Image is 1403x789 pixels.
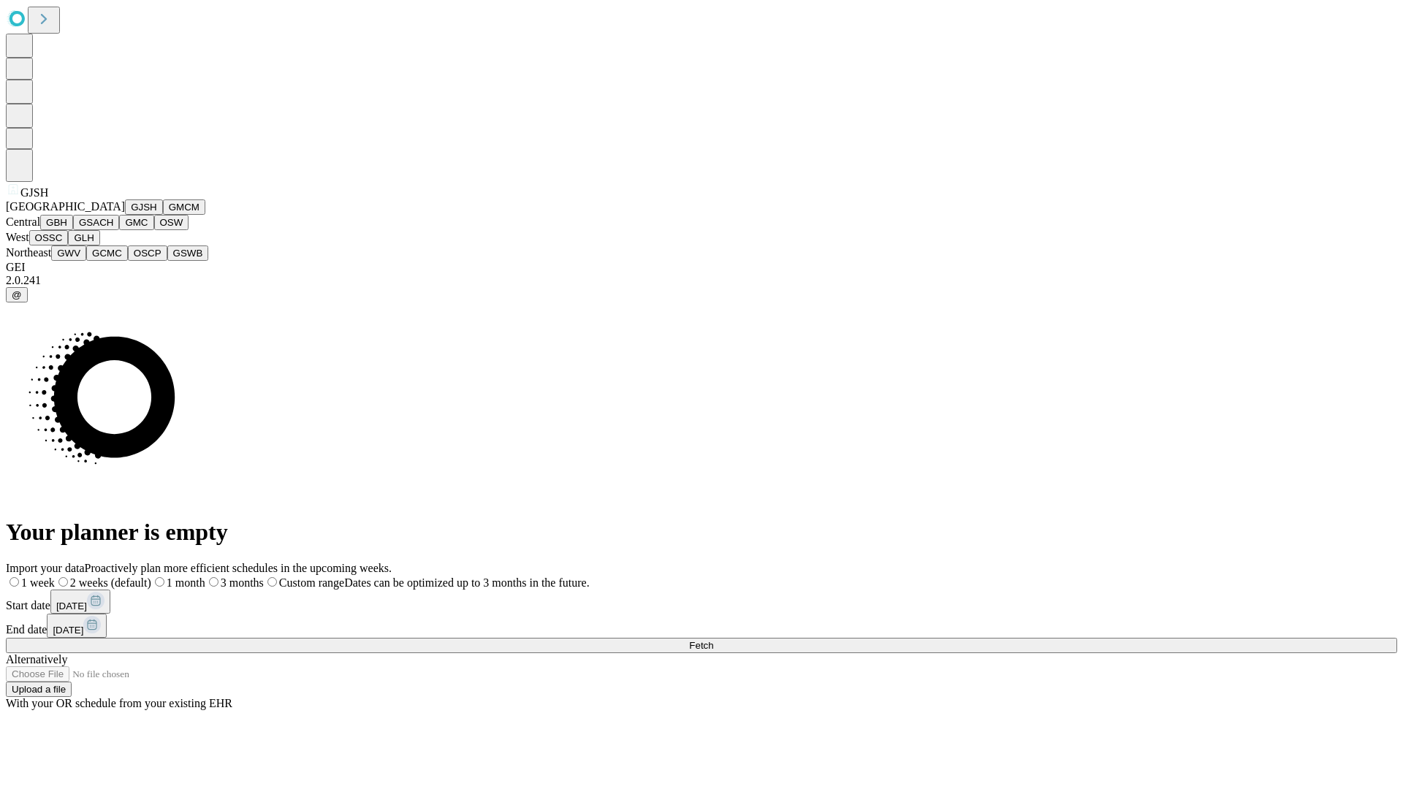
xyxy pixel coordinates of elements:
span: [DATE] [56,601,87,611]
span: Northeast [6,246,51,259]
button: GWV [51,245,86,261]
span: Central [6,216,40,228]
button: Fetch [6,638,1397,653]
span: Custom range [279,576,344,589]
span: [GEOGRAPHIC_DATA] [6,200,125,213]
span: [DATE] [53,625,83,636]
button: GCMC [86,245,128,261]
button: OSSC [29,230,69,245]
span: GJSH [20,186,48,199]
span: Proactively plan more efficient schedules in the upcoming weeks. [85,562,392,574]
div: End date [6,614,1397,638]
span: With your OR schedule from your existing EHR [6,697,232,709]
button: GMCM [163,199,205,215]
h1: Your planner is empty [6,519,1397,546]
span: Dates can be optimized up to 3 months in the future. [344,576,589,589]
div: 2.0.241 [6,274,1397,287]
button: OSCP [128,245,167,261]
button: OSW [154,215,189,230]
button: [DATE] [47,614,107,638]
input: 1 month [155,577,164,587]
span: 2 weeks (default) [70,576,151,589]
span: @ [12,289,22,300]
span: 3 months [221,576,264,589]
button: GBH [40,215,73,230]
button: @ [6,287,28,302]
button: GSACH [73,215,119,230]
button: Upload a file [6,682,72,697]
span: 1 month [167,576,205,589]
input: 1 week [9,577,19,587]
input: 3 months [209,577,218,587]
input: Custom rangeDates can be optimized up to 3 months in the future. [267,577,277,587]
span: Import your data [6,562,85,574]
div: Start date [6,590,1397,614]
button: [DATE] [50,590,110,614]
span: Alternatively [6,653,67,666]
button: GJSH [125,199,163,215]
div: GEI [6,261,1397,274]
button: GMC [119,215,153,230]
span: West [6,231,29,243]
button: GLH [68,230,99,245]
input: 2 weeks (default) [58,577,68,587]
span: Fetch [689,640,713,651]
button: GSWB [167,245,209,261]
span: 1 week [21,576,55,589]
